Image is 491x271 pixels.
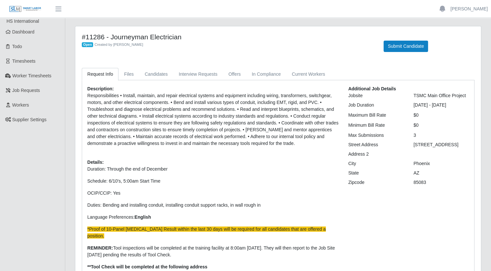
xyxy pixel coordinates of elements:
p: Duties: B [87,202,338,209]
span: *Proof of 10-Panel [MEDICAL_DATA] Result within the last 30 days will be required for all candida... [87,226,326,239]
div: [DATE] - [DATE] [409,102,474,109]
button: Submit Candidate [384,41,428,52]
strong: English [135,214,151,220]
strong: REMINDER: [87,245,113,251]
div: Maximum Bill Rate [343,112,409,119]
b: Details: [87,160,104,165]
a: Files [118,68,139,81]
div: Max Submissions [343,132,409,139]
span: Worker Timesheets [12,73,51,78]
p: Duration: Through the end of December [87,166,338,173]
span: Job Requests [12,88,40,93]
div: City [343,160,409,167]
div: TSMC Main Office Project [409,92,474,99]
span: Workers [12,102,29,108]
div: Job Duration [343,102,409,109]
p: Language Preferences: [87,214,338,221]
b: Description: [87,86,114,91]
a: Interview Requests [173,68,223,81]
div: Jobsite [343,92,409,99]
div: Minimum Bill Rate [343,122,409,129]
a: Current Workers [286,68,330,81]
div: 3 [409,132,474,139]
span: HS International [6,19,39,24]
strong: **Tool Check will be completed at the following address [87,264,207,269]
b: Additional Job Details [348,86,396,91]
div: State [343,170,409,176]
span: Open [82,42,93,47]
span: ending and installing conduit, installing conduit support racks, in wall rough in [106,202,261,208]
p: Tool inspections will be completed at the training facility at 8:00am [DATE]. They will then repo... [87,245,338,258]
div: [STREET_ADDRESS] [409,141,474,148]
div: Address 2 [343,151,409,158]
span: Supplier Settings [12,117,47,122]
div: Phoenix [409,160,474,167]
div: $0 [409,122,474,129]
span: Dashboard [12,29,35,34]
div: $0 [409,112,474,119]
div: AZ [409,170,474,176]
img: SLM Logo [9,6,42,13]
a: Offers [223,68,246,81]
a: [PERSON_NAME] [450,6,488,12]
p: OCIP/CCIP: Yes [87,190,338,197]
p: Responsibilities • Install, maintain, and repair electrical systems and equipment including wirin... [87,92,338,147]
a: Request Info [82,68,118,81]
a: In Compliance [246,68,287,81]
span: Timesheets [12,58,36,64]
span: Todo [12,44,22,49]
h4: #11286 - Journeyman Electrician [82,33,374,41]
p: Schedule: 6/10's, 5:00am Start Time [87,178,338,185]
div: 85083 [409,179,474,186]
div: Street Address [343,141,409,148]
a: Candidates [139,68,173,81]
div: Zipcode [343,179,409,186]
span: Created by [PERSON_NAME] [94,43,143,46]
